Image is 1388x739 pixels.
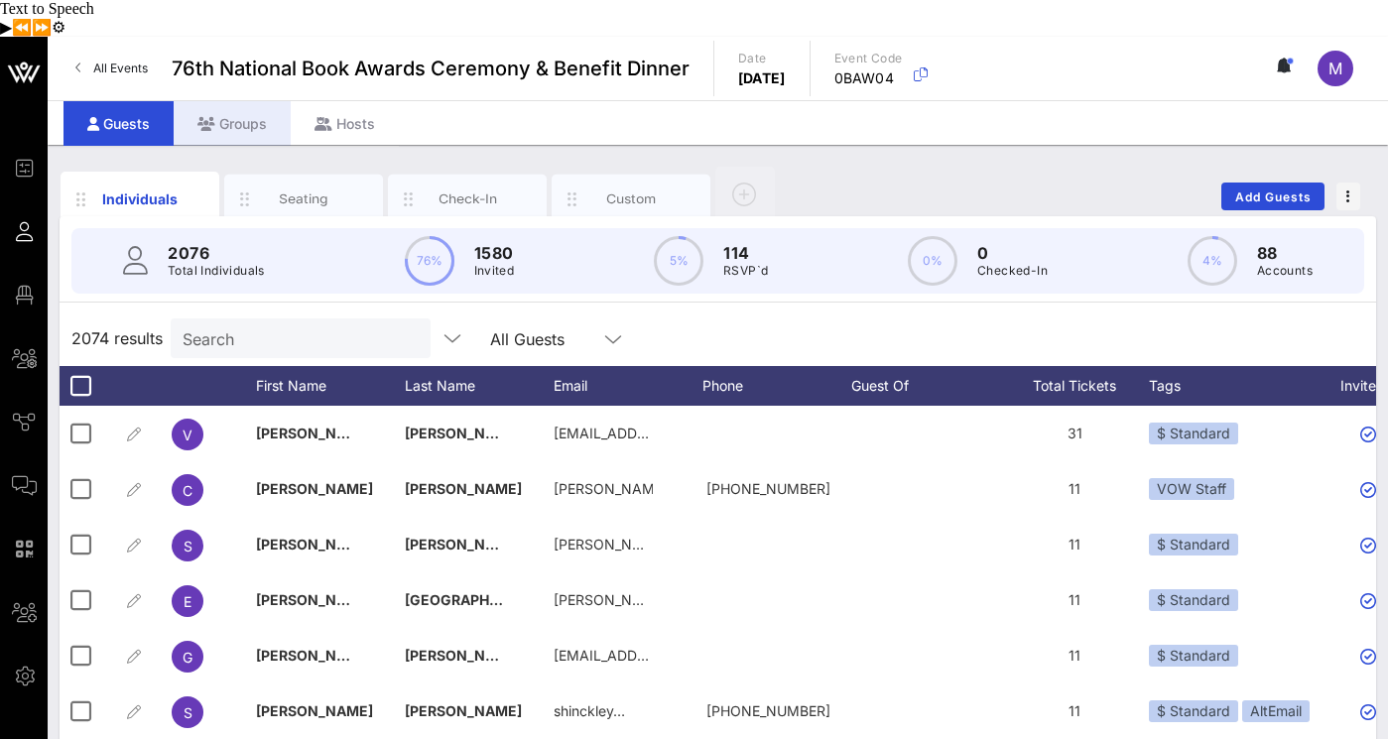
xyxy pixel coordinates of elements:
div: $ Standard [1149,534,1238,555]
p: Date [738,49,786,68]
div: Tags [1149,366,1318,406]
div: First Name [256,366,405,406]
div: M [1318,51,1353,86]
span: G [183,649,192,666]
a: All Events [63,53,160,84]
span: 2074 results [71,326,163,350]
span: [PERSON_NAME] [405,702,522,719]
div: VOW Staff [1149,478,1234,500]
span: [PERSON_NAME] [405,425,522,441]
span: [PERSON_NAME][EMAIL_ADDRESS][PERSON_NAME][DOMAIN_NAME] [554,591,1021,608]
span: [PERSON_NAME] [256,536,373,553]
span: [PERSON_NAME] [256,591,373,608]
span: [EMAIL_ADDRESS][DOMAIN_NAME] [554,647,793,664]
span: V [183,427,192,443]
span: [GEOGRAPHIC_DATA] [405,591,550,608]
p: [DATE] [738,68,786,88]
p: 2076 [168,241,265,265]
p: 0BAW04 [834,68,903,88]
span: M [1328,59,1342,78]
div: Total Tickets [1000,366,1149,406]
div: Individuals [96,188,185,209]
span: [PERSON_NAME][EMAIL_ADDRESS][DOMAIN_NAME] [554,536,907,553]
p: 88 [1257,241,1313,265]
p: 114 [723,241,768,265]
div: $ Standard [1149,589,1238,611]
p: Total Individuals [168,261,265,281]
p: 0 [977,241,1048,265]
p: shinckley… [554,683,625,739]
div: $ Standard [1149,700,1238,722]
span: [PERSON_NAME] [405,480,522,497]
div: $ Standard [1149,423,1238,444]
div: 11 [1000,628,1149,683]
span: +639055402900 [706,480,830,497]
div: Hosts [291,101,399,146]
span: [PERSON_NAME] [405,647,522,664]
div: All Guests [490,330,565,348]
p: Invited [474,261,515,281]
p: Event Code [834,49,903,68]
div: Guests [63,101,174,146]
span: C [183,482,192,499]
span: [PERSON_NAME] [256,647,373,664]
span: S [184,538,192,554]
p: 1580 [474,241,515,265]
div: 11 [1000,461,1149,517]
span: Add Guests [1234,189,1313,204]
div: $ Standard [1149,645,1238,667]
span: [PERSON_NAME] [256,425,373,441]
p: Checked-In [977,261,1048,281]
div: Phone [702,366,851,406]
span: +16789771254 [706,702,830,719]
p: Accounts [1257,261,1313,281]
div: 11 [1000,517,1149,572]
span: 76th National Book Awards Ceremony & Benefit Dinner [172,54,690,83]
div: 31 [1000,406,1149,461]
div: Check-In [424,189,512,208]
div: AltEmail [1242,700,1310,722]
span: E [184,593,191,610]
button: Add Guests [1221,183,1325,210]
div: Email [554,366,702,406]
button: Forward [32,18,52,37]
button: Previous [12,18,32,37]
span: S [184,704,192,721]
div: Custom [587,189,676,208]
div: 11 [1000,683,1149,739]
div: Guest Of [851,366,1000,406]
div: 11 [1000,572,1149,628]
div: Last Name [405,366,554,406]
p: RSVP`d [723,261,768,281]
span: [PERSON_NAME] [256,702,373,719]
p: [PERSON_NAME]@v… [554,461,653,517]
div: Seating [260,189,348,208]
span: [PERSON_NAME] [405,536,522,553]
div: Groups [174,101,291,146]
div: All Guests [478,318,637,358]
span: [PERSON_NAME] [256,480,373,497]
span: [EMAIL_ADDRESS][DOMAIN_NAME] [554,425,793,441]
button: Settings [52,18,65,37]
span: All Events [93,61,148,75]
